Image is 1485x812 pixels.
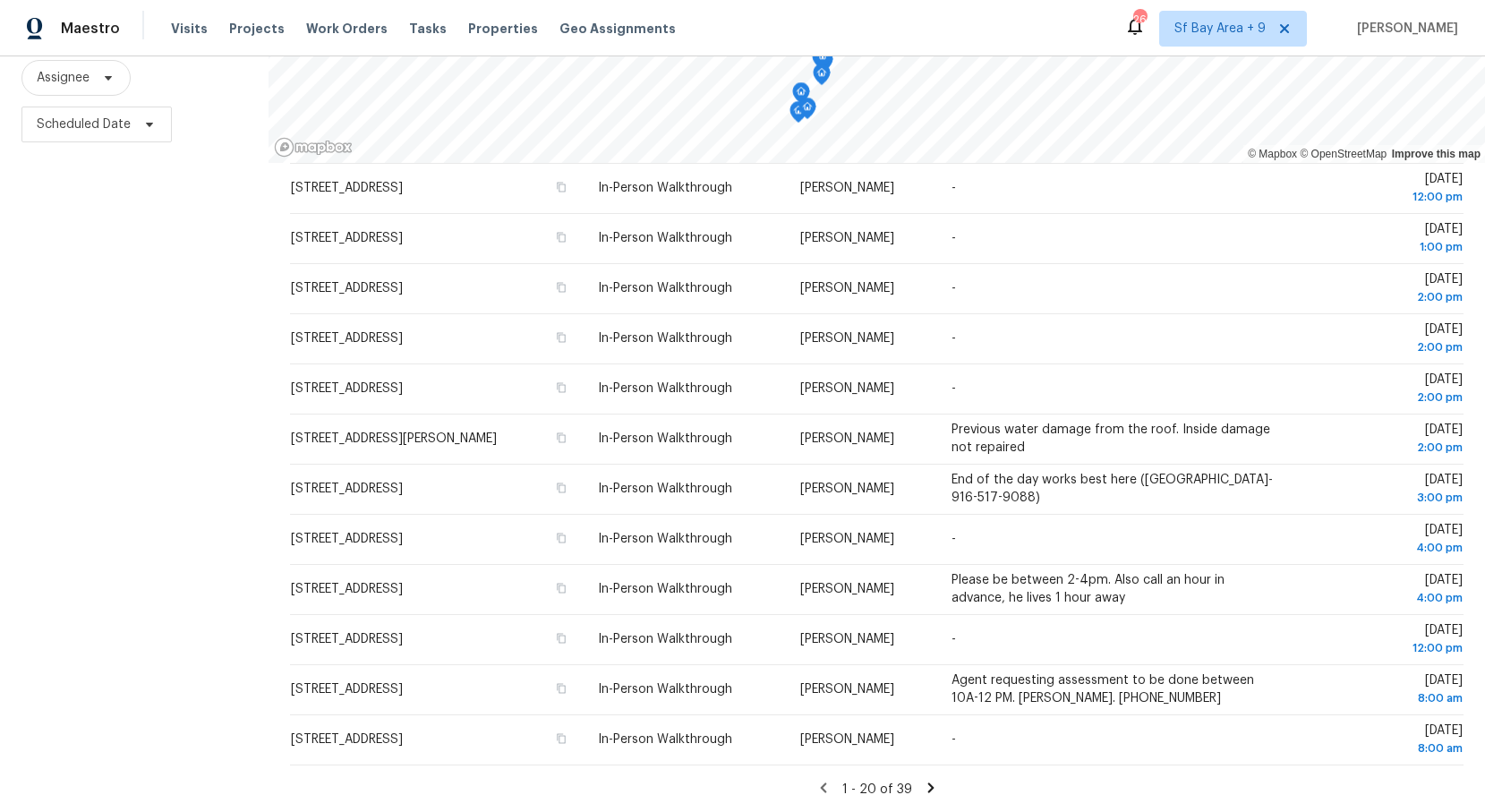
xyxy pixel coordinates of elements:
span: Scheduled Date [37,115,131,133]
div: Map marker [789,101,807,129]
span: - [952,332,956,345]
span: In-Person Walkthrough [598,583,732,595]
span: - [952,533,956,545]
span: Agent requesting assessment to be done between 10A-12 PM. [PERSON_NAME]. [PHONE_NUMBER] [952,674,1254,705]
a: OpenStreetMap [1300,148,1387,160]
div: 26 [1133,11,1146,29]
div: Map marker [798,98,816,125]
span: [DATE] [1304,724,1463,757]
span: In-Person Walkthrough [598,633,732,645]
span: - [952,282,956,295]
span: Tasks [409,22,447,35]
span: [DATE] [1304,373,1463,406]
span: - [952,232,956,244]
span: [DATE] [1304,474,1463,507]
div: 2:00 pm [1304,288,1463,306]
div: 1:00 pm [1304,238,1463,256]
span: [STREET_ADDRESS] [291,382,403,395]
div: Map marker [812,47,830,75]
span: [STREET_ADDRESS] [291,332,403,345]
span: [DATE] [1304,624,1463,657]
span: Maestro [61,20,120,38]
span: [PERSON_NAME] [800,683,894,696]
div: 8:00 am [1304,739,1463,757]
span: [STREET_ADDRESS] [291,282,403,295]
button: Copy Address [553,430,569,446]
button: Copy Address [553,630,569,646]
button: Copy Address [553,380,569,396]
span: [DATE] [1304,674,1463,707]
span: In-Person Walkthrough [598,182,732,194]
button: Copy Address [553,279,569,295]
button: Copy Address [553,480,569,496]
span: [STREET_ADDRESS] [291,533,403,545]
div: Map marker [813,64,831,91]
div: 8:00 am [1304,689,1463,707]
div: 3:00 pm [1304,489,1463,507]
span: [PERSON_NAME] [1350,20,1458,38]
span: Geo Assignments [559,20,676,38]
span: [DATE] [1304,173,1463,206]
span: [PERSON_NAME] [800,182,894,194]
button: Copy Address [553,731,569,747]
span: [PERSON_NAME] [800,432,894,445]
span: Sf Bay Area + 9 [1174,20,1266,38]
span: Visits [171,20,208,38]
span: In-Person Walkthrough [598,382,732,395]
span: [STREET_ADDRESS] [291,232,403,244]
div: 2:00 pm [1304,389,1463,406]
span: [STREET_ADDRESS] [291,733,403,746]
a: Mapbox homepage [274,137,353,158]
span: Previous water damage from the roof. Inside damage not repaired [952,423,1270,454]
button: Copy Address [553,530,569,546]
a: Mapbox [1248,148,1297,160]
span: [DATE] [1304,273,1463,306]
div: 2:00 pm [1304,439,1463,457]
span: In-Person Walkthrough [598,332,732,345]
span: In-Person Walkthrough [598,282,732,295]
span: [STREET_ADDRESS] [291,583,403,595]
button: Copy Address [553,229,569,245]
button: Copy Address [553,580,569,596]
span: End of the day works best here ([GEOGRAPHIC_DATA]- 916-517-9088) [952,474,1273,504]
div: Map marker [814,47,832,74]
button: Copy Address [553,329,569,346]
span: [PERSON_NAME] [800,232,894,244]
span: In-Person Walkthrough [598,232,732,244]
span: [STREET_ADDRESS] [291,633,403,645]
div: Map marker [792,82,810,110]
span: [PERSON_NAME] [800,733,894,746]
span: In-Person Walkthrough [598,683,732,696]
span: Properties [468,20,538,38]
span: [PERSON_NAME] [800,483,894,495]
span: [DATE] [1304,574,1463,607]
span: - [952,733,956,746]
span: [STREET_ADDRESS] [291,483,403,495]
span: Projects [229,20,285,38]
div: 12:00 pm [1304,188,1463,206]
span: Assignee [37,69,90,87]
span: Please be between 2-4pm. Also call an hour in advance, he lives 1 hour away [952,574,1225,604]
span: [PERSON_NAME] [800,382,894,395]
span: 1 - 20 of 39 [842,783,912,796]
a: Improve this map [1392,148,1481,160]
span: In-Person Walkthrough [598,432,732,445]
div: 4:00 pm [1304,589,1463,607]
span: Work Orders [306,20,388,38]
div: 2:00 pm [1304,338,1463,356]
span: [DATE] [1304,323,1463,356]
span: [STREET_ADDRESS][PERSON_NAME] [291,432,497,445]
span: [PERSON_NAME] [800,633,894,645]
span: [DATE] [1304,524,1463,557]
span: [STREET_ADDRESS] [291,683,403,696]
div: 12:00 pm [1304,639,1463,657]
div: 4:00 pm [1304,539,1463,557]
span: [STREET_ADDRESS] [291,182,403,194]
span: - [952,182,956,194]
span: In-Person Walkthrough [598,533,732,545]
span: [PERSON_NAME] [800,583,894,595]
span: [PERSON_NAME] [800,282,894,295]
span: [PERSON_NAME] [800,332,894,345]
button: Copy Address [553,680,569,697]
span: In-Person Walkthrough [598,483,732,495]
